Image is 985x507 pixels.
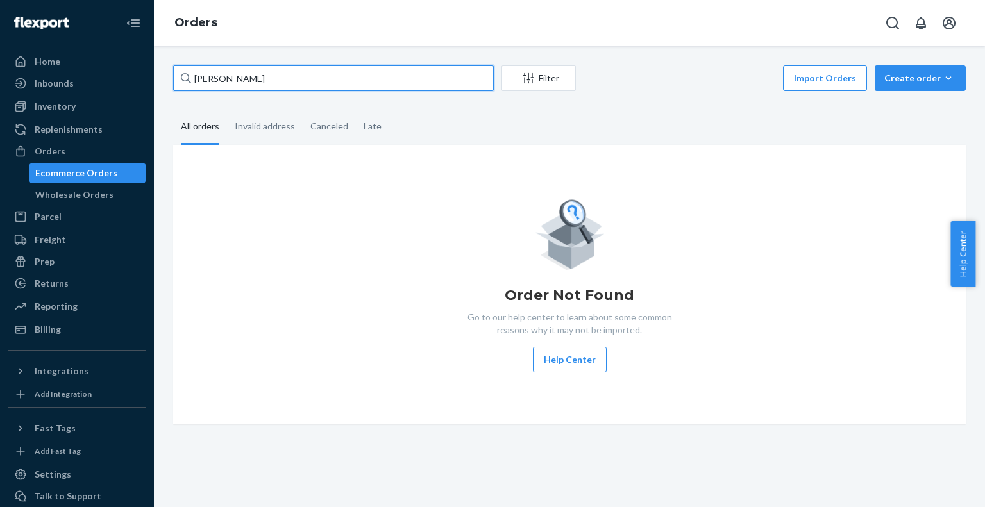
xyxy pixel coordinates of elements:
div: Invalid address [235,110,295,143]
p: Go to our help center to learn about some common reasons why it may not be imported. [457,311,682,337]
div: Create order [884,72,956,85]
h1: Order Not Found [505,285,634,306]
button: Open account menu [936,10,962,36]
div: Add Integration [35,388,92,399]
div: Settings [35,468,71,481]
img: Empty list [535,196,605,270]
a: Home [8,51,146,72]
a: Freight [8,229,146,250]
a: Returns [8,273,146,294]
button: Import Orders [783,65,867,91]
a: Replenishments [8,119,146,140]
a: Parcel [8,206,146,227]
button: Open notifications [908,10,934,36]
div: Add Fast Tag [35,445,81,456]
a: Inventory [8,96,146,117]
div: Orders [35,145,65,158]
div: Inbounds [35,77,74,90]
div: Prep [35,255,55,268]
div: Inventory [35,100,76,113]
button: Close Navigation [121,10,146,36]
button: Create order [875,65,966,91]
div: Replenishments [35,123,103,136]
div: Canceled [310,110,348,143]
div: Billing [35,323,61,336]
a: Wholesale Orders [29,185,147,205]
button: Help Center [950,221,975,287]
a: Add Integration [8,386,146,402]
a: Settings [8,464,146,485]
a: Orders [174,15,217,29]
button: Fast Tags [8,418,146,438]
div: Talk to Support [35,490,101,503]
button: Filter [501,65,576,91]
div: Returns [35,277,69,290]
div: Parcel [35,210,62,223]
div: Late [364,110,382,143]
a: Prep [8,251,146,272]
img: Flexport logo [14,17,69,29]
a: Add Fast Tag [8,444,146,459]
div: Wholesale Orders [35,188,114,201]
button: Help Center [533,347,607,372]
ol: breadcrumbs [164,4,228,42]
a: Reporting [8,296,146,317]
div: Freight [35,233,66,246]
div: Fast Tags [35,422,76,435]
div: Integrations [35,365,88,378]
a: Inbounds [8,73,146,94]
div: Reporting [35,300,78,313]
button: Integrations [8,361,146,381]
a: Talk to Support [8,486,146,506]
a: Billing [8,319,146,340]
a: Ecommerce Orders [29,163,147,183]
div: All orders [181,110,219,145]
a: Orders [8,141,146,162]
div: Home [35,55,60,68]
input: Search orders [173,65,494,91]
div: Ecommerce Orders [35,167,117,179]
button: Open Search Box [880,10,905,36]
div: Filter [502,72,575,85]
